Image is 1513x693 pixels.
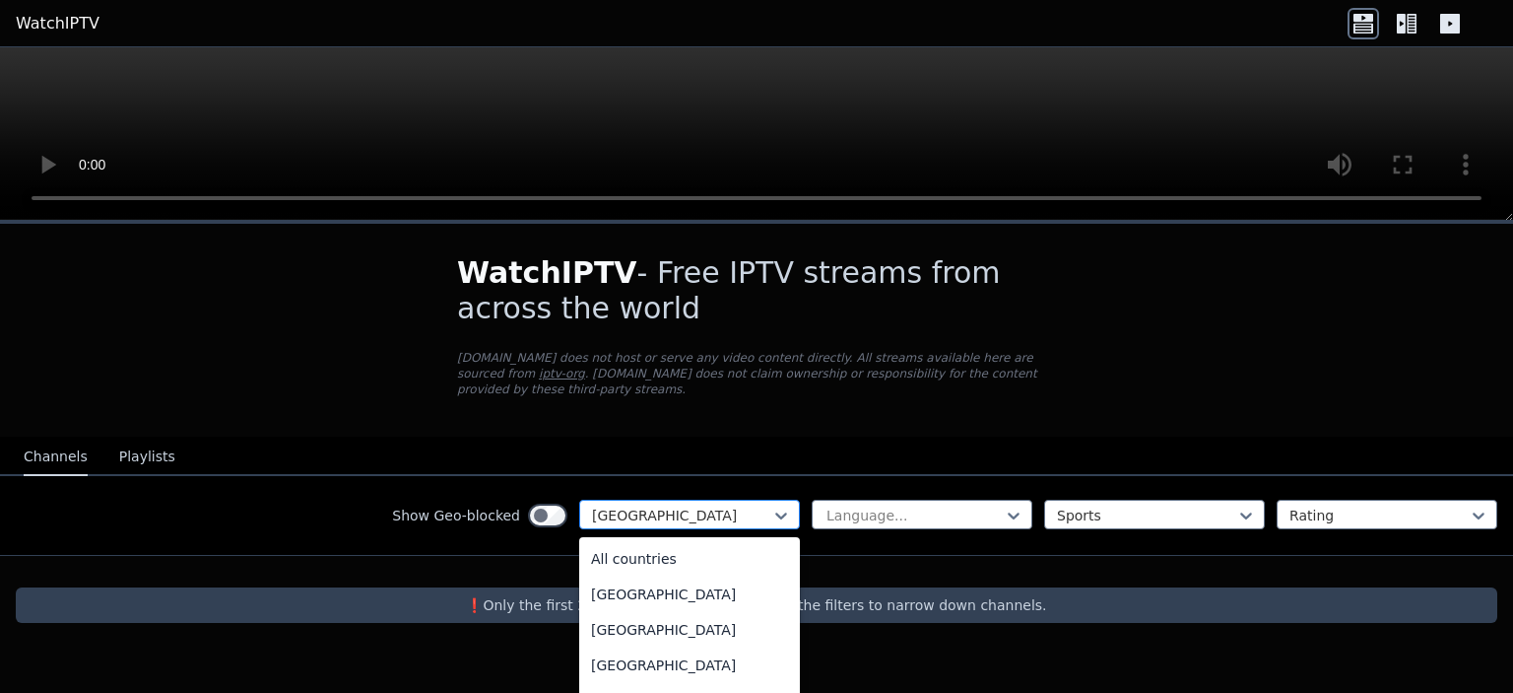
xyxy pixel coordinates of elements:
div: [GEOGRAPHIC_DATA] [579,648,800,683]
div: [GEOGRAPHIC_DATA] [579,577,800,612]
span: WatchIPTV [457,255,637,290]
div: [GEOGRAPHIC_DATA] [579,612,800,648]
a: iptv-org [539,367,585,381]
p: ❗️Only the first 250 channels are returned, use the filters to narrow down channels. [24,595,1489,615]
button: Playlists [119,439,175,476]
h1: - Free IPTV streams from across the world [457,255,1056,326]
a: WatchIPTV [16,12,99,35]
label: Show Geo-blocked [392,506,520,525]
button: Channels [24,439,88,476]
div: All countries [579,541,800,577]
p: [DOMAIN_NAME] does not host or serve any video content directly. All streams available here are s... [457,350,1056,397]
